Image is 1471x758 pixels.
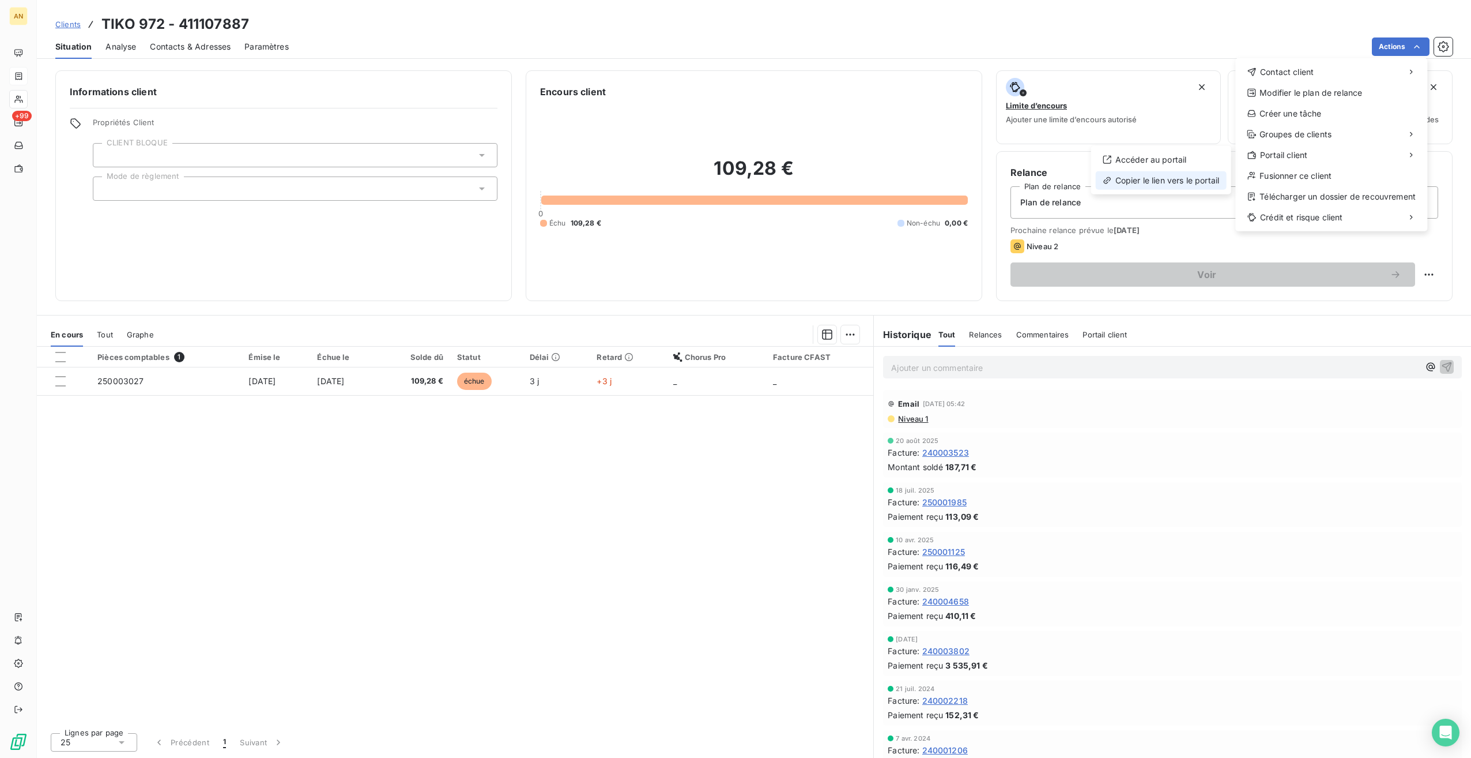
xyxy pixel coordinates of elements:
[1240,84,1423,102] div: Modifier le plan de relance
[1260,212,1342,223] span: Crédit et risque client
[1096,171,1227,190] div: Copier le lien vers le portail
[1240,104,1423,123] div: Créer une tâche
[1260,149,1307,161] span: Portail client
[1240,187,1423,206] div: Télécharger un dossier de recouvrement
[1235,58,1427,231] div: Actions
[1240,167,1423,185] div: Fusionner ce client
[1096,151,1227,169] div: Accéder au portail
[1259,129,1332,140] span: Groupes de clients
[1260,66,1314,78] span: Contact client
